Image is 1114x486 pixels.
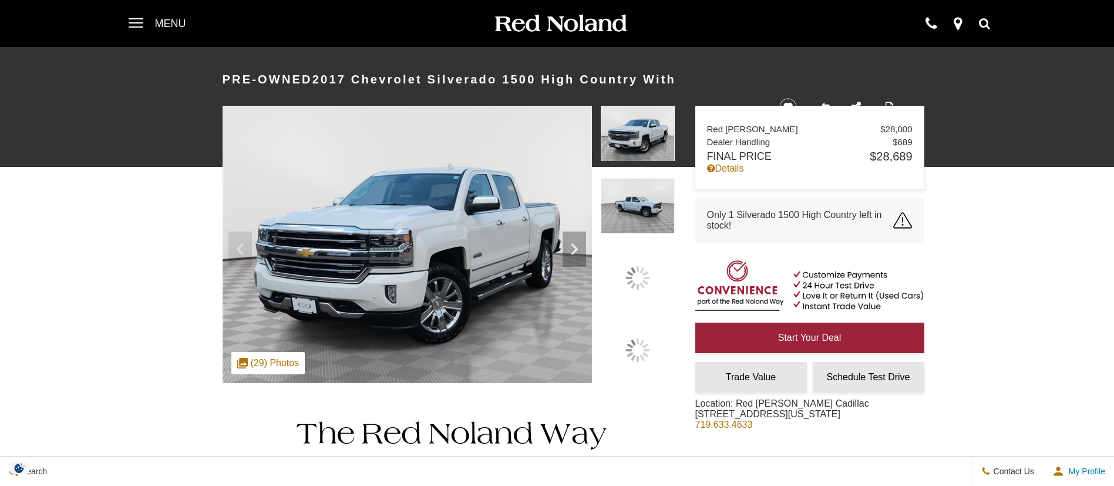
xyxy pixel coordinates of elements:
[707,150,870,163] span: Final Price
[775,98,801,116] button: Save vehicle
[695,420,753,430] a: 719.633.4633
[707,163,913,174] a: Details
[707,124,913,134] a: Red [PERSON_NAME] $28,000
[813,98,831,116] button: Compare vehicle
[223,106,592,383] img: Used 2017 White Chevrolet High Country image 1
[223,73,312,86] strong: Pre-Owned
[493,14,628,34] img: Red Noland Auto Group
[707,137,893,147] span: Dealer Handling
[870,150,912,163] span: $28,689
[695,323,924,353] a: Start Your Deal
[707,210,894,231] span: Only 1 Silverado 1500 High Country left in stock!
[851,100,861,114] a: Share this Pre-Owned 2017 Chevrolet Silverado 1500 High Country With Navigation & 4WD
[880,124,912,134] span: $28,000
[563,232,586,267] div: Next
[726,372,776,382] span: Trade Value
[707,150,913,163] a: Final Price $28,689
[893,137,912,147] span: $689
[707,137,913,147] a: Dealer Handling $689
[884,100,895,114] a: Print this Pre-Owned 2017 Chevrolet Silverado 1500 High Country With Navigation & 4WD
[778,333,842,343] span: Start Your Deal
[6,462,33,474] section: Click to Open Cookie Consent Modal
[601,178,675,234] img: Used 2017 White Chevrolet High Country image 2
[991,467,1034,476] span: Contact Us
[695,398,869,439] div: Location: Red [PERSON_NAME] Cadillac [STREET_ADDRESS][US_STATE]
[601,106,675,162] img: Used 2017 White Chevrolet High Country image 1
[813,362,924,393] a: Schedule Test Drive
[707,124,881,134] span: Red [PERSON_NAME]
[695,362,807,393] a: Trade Value
[223,56,760,150] h1: 2017 Chevrolet Silverado 1500 High Country With Navigation & 4WD
[1044,457,1114,486] button: Open user profile menu
[827,372,910,382] span: Schedule Test Drive
[6,462,33,474] img: Opt-Out Icon
[1064,467,1105,476] span: My Profile
[231,352,305,374] div: (29) Photos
